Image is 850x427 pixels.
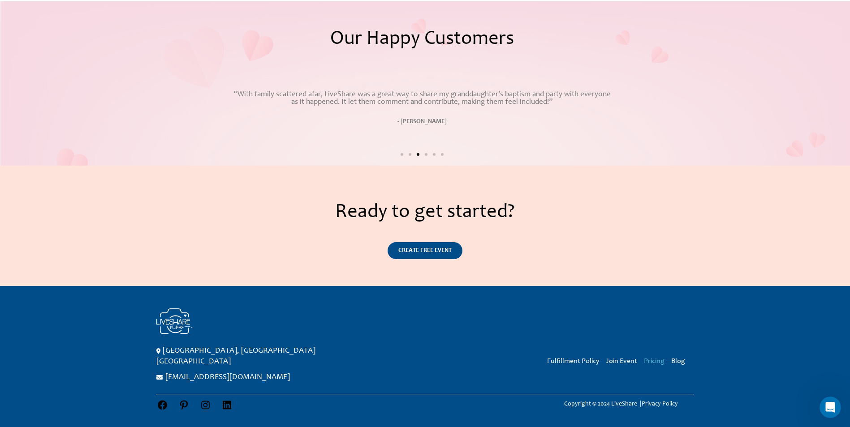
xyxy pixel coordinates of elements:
iframe: Intercom live chat [820,397,841,418]
a: Blog [671,358,685,365]
a: Fulfillment Policy [547,358,599,365]
span: Ready to get started? [335,203,515,222]
span: Go to slide 6 [441,153,444,156]
span: CREATE FREE EVENT [398,248,452,254]
span: - [PERSON_NAME] [397,117,447,127]
span: Go to slide 2 [409,153,411,156]
a: Join Event [606,358,637,365]
a: [EMAIL_ADDRESS][DOMAIN_NAME] [165,373,290,381]
img: Email Icon [156,375,163,380]
div: 3 / 6 [224,77,620,143]
span: Go to slide 1 [401,153,403,156]
label: “With family scattered afar, LiveShare was a great way to share my granddaughter's baptism and pa... [233,91,611,106]
span: Our Happy Customers [330,30,514,49]
div: Slides [224,77,620,161]
img: Location Icon [156,348,160,354]
p: Copyright © 2024 LiveShare | [548,399,694,410]
span: Go to slide 4 [425,153,427,156]
span: Go to slide 5 [433,153,436,156]
a: Privacy Policy [642,401,678,407]
a: Pricing [644,358,664,365]
nav: Menu [540,355,685,367]
span: Go to slide 3 [417,153,419,156]
p: [GEOGRAPHIC_DATA], [GEOGRAPHIC_DATA] [GEOGRAPHIC_DATA] [156,346,389,367]
a: CREATE FREE EVENT [388,242,462,259]
img: LiveShare Logo [156,308,192,334]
